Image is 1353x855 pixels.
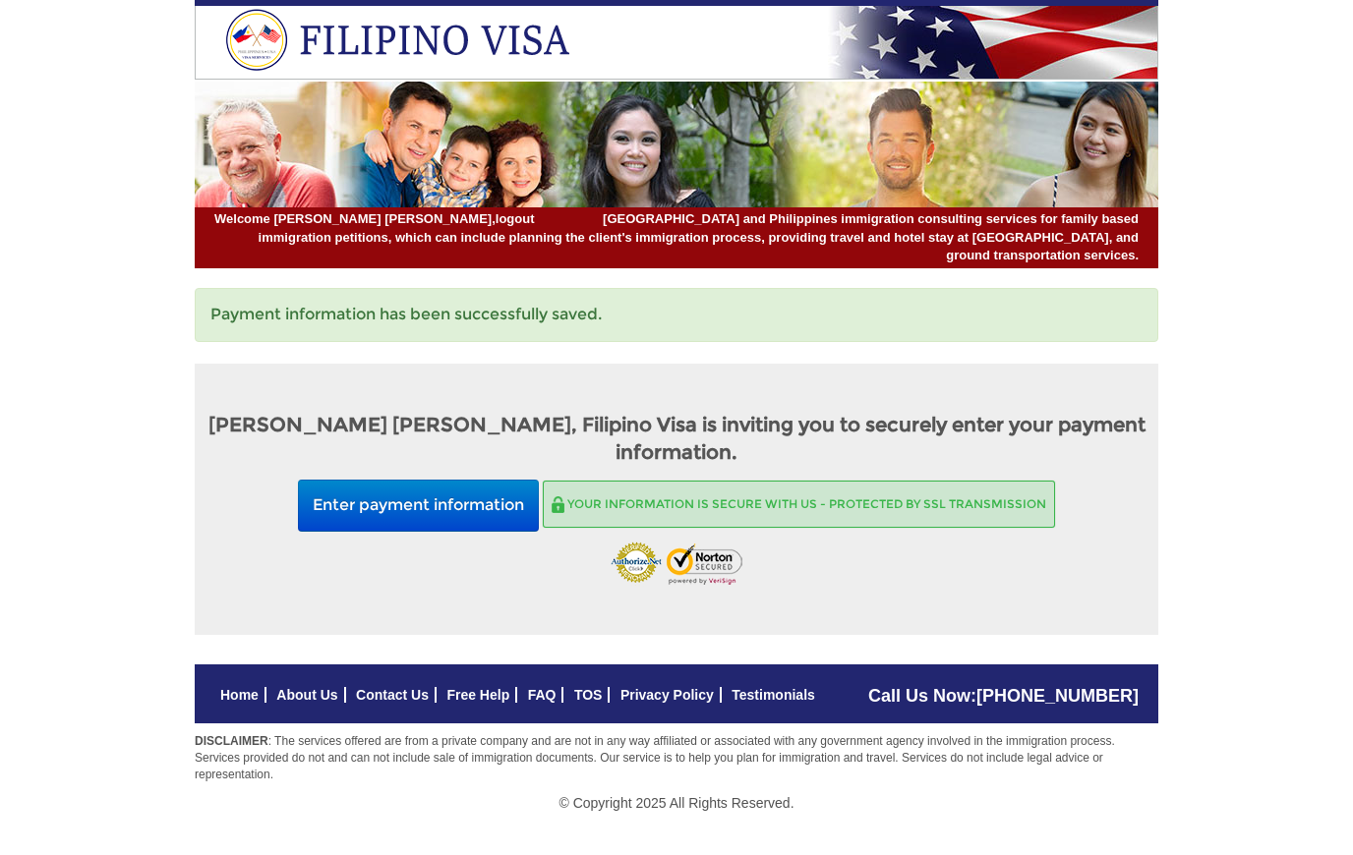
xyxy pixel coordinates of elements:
strong: DISCLAIMER [195,734,268,748]
a: [PHONE_NUMBER] [976,686,1139,706]
span: Welcome [PERSON_NAME] [PERSON_NAME], [214,210,535,229]
a: FAQ [528,687,557,703]
img: Norton Scured [667,543,742,585]
img: Authorize [611,541,663,588]
span: [GEOGRAPHIC_DATA] and Philippines immigration consulting services for family based immigration pe... [214,210,1139,265]
img: Secure [552,496,564,513]
p: © Copyright 2025 All Rights Reserved. [195,793,1158,813]
a: Contact Us [356,687,429,703]
a: Home [220,687,259,703]
div: Payment information has been successfully saved. [195,288,1158,342]
span: Your information is secure with us - Protected by SSL transmission [567,496,1046,511]
p: : The services offered are from a private company and are not in any way affiliated or associated... [195,733,1158,783]
a: Privacy Policy [620,687,714,703]
a: TOS [574,687,603,703]
span: Call Us Now: [868,686,1139,706]
a: Testimonials [732,687,815,703]
a: About Us [276,687,337,703]
button: Enter payment information [298,480,539,532]
a: logout [496,211,535,226]
a: Free Help [446,687,509,703]
strong: [PERSON_NAME] [PERSON_NAME], Filipino Visa is inviting you to securely enter your payment informa... [208,413,1146,465]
